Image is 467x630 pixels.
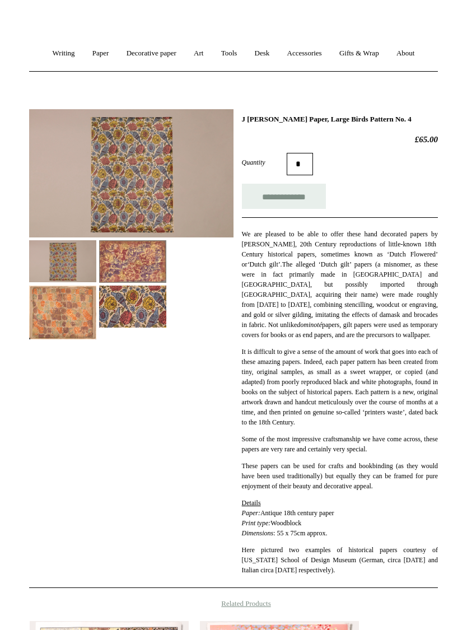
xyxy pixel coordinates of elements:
[99,241,166,283] img: J Jeffery Paper, Large Birds Pattern No. 4
[242,158,287,168] label: Quantity
[45,39,83,69] a: Writing
[242,510,260,517] i: Paper:
[29,241,96,283] img: J Jeffery Paper, Large Birds Pattern No. 4
[29,110,233,238] img: J Jeffery Paper, Large Birds Pattern No. 4
[242,545,438,576] p: Here pictured two examples of historical papers courtesy of [US_STATE] School of Design Museum (G...
[99,286,166,328] img: J Jeffery Paper, Large Birds Pattern No. 4
[119,39,184,69] a: Decorative paper
[242,500,261,507] span: Details
[29,286,96,340] img: J Jeffery Paper, Large Birds Pattern No. 4
[247,261,250,269] i: ‘
[247,39,278,69] a: Desk
[242,498,438,539] p: Antique 18th century paper Woodblock : 55 x 75cm approx.
[242,435,438,455] p: Some of the most impressive craftsmanship we have come across, these papers are very rare and cer...
[281,261,282,269] i: .
[213,39,245,69] a: Tools
[242,461,438,492] p: These papers can be used for crafts and bookbinding (as they would have been used traditionally) ...
[242,520,271,528] i: Print type:
[85,39,117,69] a: Paper
[242,530,274,538] i: Dimensions
[297,321,322,329] i: dominoté
[331,39,387,69] a: Gifts & Wrap
[242,135,438,145] h2: £65.00
[279,39,330,69] a: Accessories
[242,347,438,428] p: It is difficult to give a sense of the amount of work that goes into each of these amazing papers...
[242,115,438,124] h1: J [PERSON_NAME] Paper, Large Birds Pattern No. 4
[389,39,423,69] a: About
[186,39,211,69] a: Art
[242,230,438,340] p: We are pleased to be able to offer these hand decorated papers by [PERSON_NAME], 20th Century rep...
